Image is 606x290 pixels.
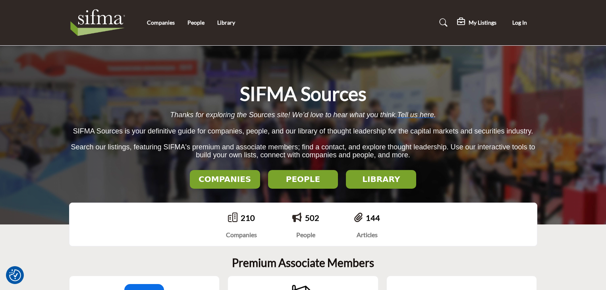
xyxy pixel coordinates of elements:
h1: SIFMA Sources [240,81,367,106]
span: Log In [512,19,527,26]
div: Companies [226,230,257,240]
img: Revisit consent button [9,269,21,281]
h5: My Listings [469,19,496,26]
div: My Listings [457,18,496,27]
a: Companies [147,19,175,26]
a: 144 [366,213,380,222]
button: PEOPLE [268,170,338,189]
div: People [292,230,319,240]
div: Articles [354,230,380,240]
a: People [187,19,205,26]
button: Log In [502,15,537,30]
h2: LIBRARY [348,174,414,184]
span: SIFMA Sources is your definitive guide for companies, people, and our library of thought leadersh... [73,127,533,135]
h2: COMPANIES [192,174,258,184]
a: Tell us here [397,111,434,119]
a: Library [217,19,235,26]
a: 502 [305,213,319,222]
h2: Premium Associate Members [232,256,374,270]
button: LIBRARY [346,170,416,189]
span: Search our listings, featuring SIFMA's premium and associate members; find a contact, and explore... [71,143,535,159]
h2: PEOPLE [270,174,336,184]
a: 210 [241,213,255,222]
button: Consent Preferences [9,269,21,281]
a: Search [432,16,453,29]
button: COMPANIES [190,170,260,189]
span: Thanks for exploring the Sources site! We’d love to hear what you think. . [170,111,436,119]
img: Site Logo [69,7,131,39]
